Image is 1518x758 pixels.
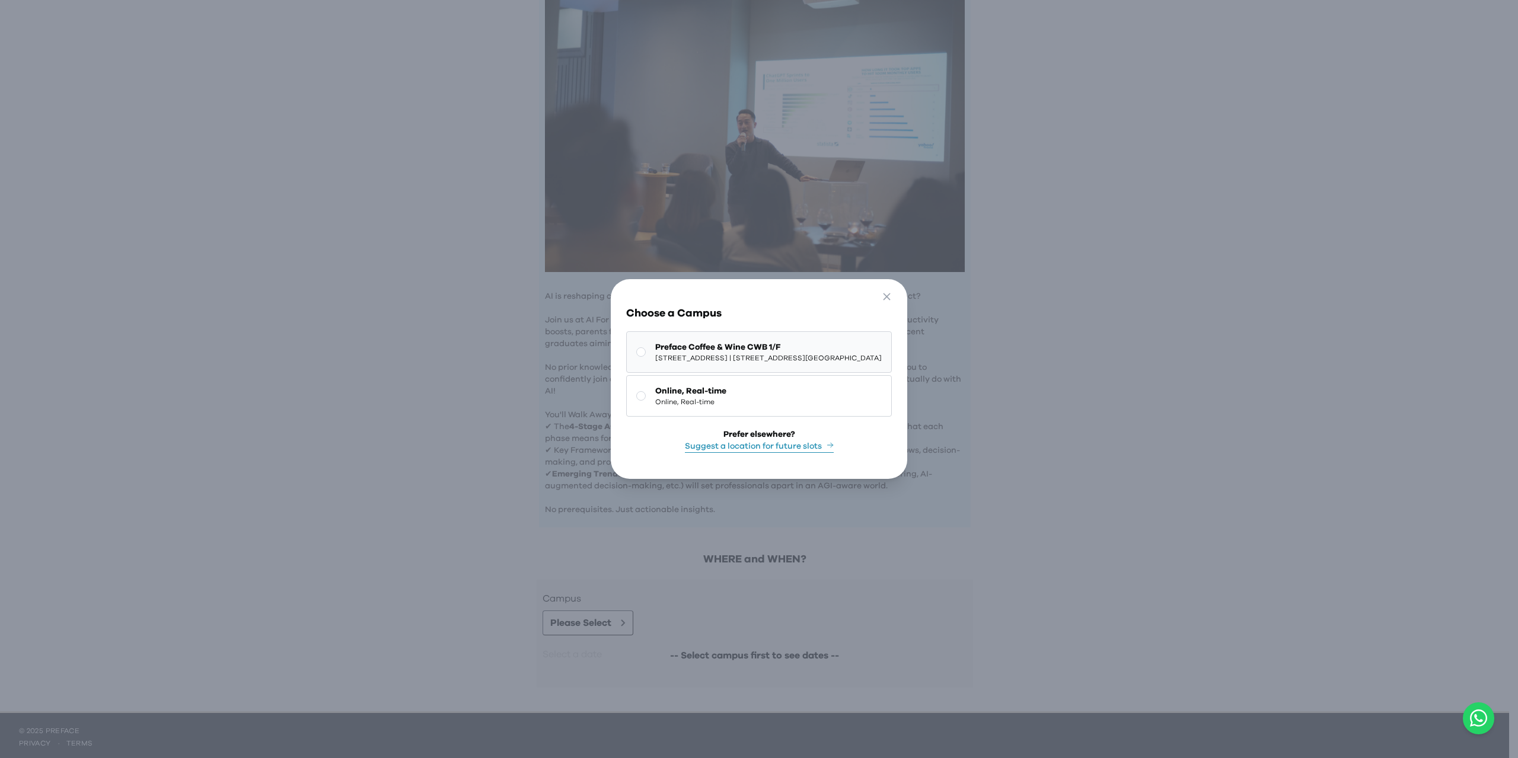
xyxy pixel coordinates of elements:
button: Online, Real-timeOnline, Real-time [626,375,892,417]
div: Prefer elsewhere? [723,428,795,440]
button: Suggest a location for future slots [685,440,834,453]
span: [STREET_ADDRESS] | [STREET_ADDRESS][GEOGRAPHIC_DATA] [655,353,882,363]
h3: Choose a Campus [626,305,892,322]
span: Preface Coffee & Wine CWB 1/F [655,341,882,353]
span: Online, Real-time [655,397,726,407]
button: Preface Coffee & Wine CWB 1/F[STREET_ADDRESS] | [STREET_ADDRESS][GEOGRAPHIC_DATA] [626,331,892,373]
span: Online, Real-time [655,385,726,397]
